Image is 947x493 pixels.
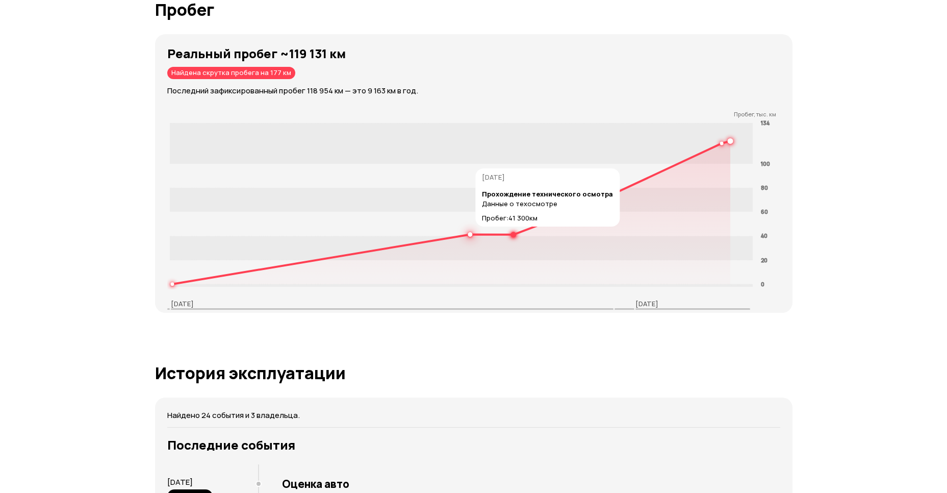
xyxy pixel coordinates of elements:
[155,1,792,19] h1: Пробег
[761,119,770,127] tspan: 134
[167,67,295,79] div: Найдена скрутка пробега на 177 км
[167,438,780,452] h3: Последние события
[761,160,770,167] tspan: 100
[282,477,780,490] h3: Оценка авто
[167,45,346,62] strong: Реальный пробег ~119 131 км
[171,299,194,308] p: [DATE]
[635,299,658,308] p: [DATE]
[167,410,780,421] p: Найдено 24 события и 3 владельца.
[761,184,768,191] tspan: 80
[761,232,767,239] tspan: 40
[761,256,767,263] tspan: 20
[761,280,764,288] tspan: 0
[167,111,776,118] p: Пробег, тыс. км
[155,364,792,382] h1: История эксплуатации
[761,208,768,215] tspan: 60
[167,477,193,487] span: [DATE]
[167,85,792,96] p: Последний зафиксированный пробег 118 954 км — это 9 163 км в год.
